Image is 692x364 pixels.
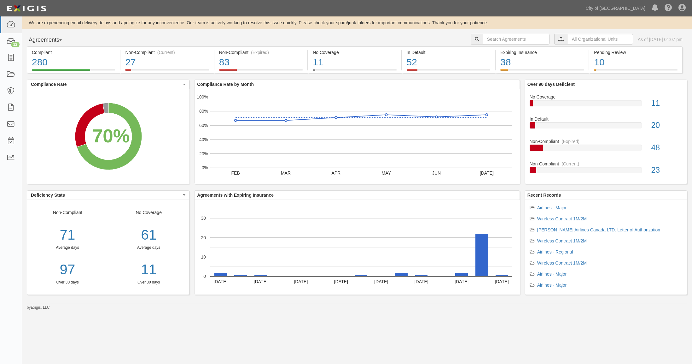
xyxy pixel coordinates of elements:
input: All Organizational Units [568,34,633,45]
a: In Default52 [402,69,495,74]
text: FEB [231,170,240,176]
div: No Coverage [525,94,687,100]
a: Airlines - Major [537,272,567,277]
text: [DATE] [334,279,348,284]
a: No Coverage11 [308,69,401,74]
text: 0% [202,165,208,170]
text: [DATE] [214,279,228,284]
div: (Current) [561,161,579,167]
div: (Current) [157,49,175,56]
div: 12 [11,42,20,47]
text: 0 [203,274,206,279]
div: 83 [219,56,303,69]
a: 97 [27,260,108,280]
div: 52 [407,56,490,69]
div: Non-Compliant (Expired) [219,49,303,56]
a: No Coverage11 [530,94,682,116]
a: Non-Compliant(Current)23 [530,161,682,178]
a: City of [GEOGRAPHIC_DATA] [583,2,648,15]
a: Compliant280 [27,69,120,74]
div: 61 [113,225,184,245]
text: 80% [199,109,208,114]
a: In Default20 [530,116,682,138]
div: 23 [646,164,687,176]
text: 20 [201,235,206,240]
b: Agreements with Expiring Insurance [197,193,274,198]
text: [DATE] [254,279,268,284]
div: 48 [646,142,687,153]
b: Over 90 days Deficient [527,82,575,87]
div: 10 [594,56,677,69]
div: (Expired) [561,138,579,145]
text: 20% [199,151,208,156]
div: We are experiencing email delivery delays and apologize for any inconvenience. Our team is active... [22,20,692,26]
text: [DATE] [294,279,308,284]
div: In Default [525,116,687,122]
a: [PERSON_NAME] Airlines Canada LTD. Letter of Authorization [537,227,660,232]
div: 11 [646,98,687,109]
a: 11 [113,260,184,280]
button: Agreements [27,34,74,46]
div: Pending Review [594,49,677,56]
a: Non-Compliant(Expired)48 [530,138,682,161]
a: Airlines - Major [537,205,567,210]
text: JUN [432,170,441,176]
div: 27 [125,56,209,69]
text: MAR [281,170,291,176]
a: Non-Compliant(Current)27 [120,69,213,74]
a: Wireless Contract 1M/2M [537,238,587,243]
div: 20 [646,120,687,131]
div: Non-Compliant [27,209,108,285]
svg: A chart. [27,89,189,184]
div: 70% [92,122,130,149]
div: Expiring Insurance [500,49,584,56]
div: Average days [27,245,108,250]
div: Compliant [32,49,115,56]
text: 30 [201,216,206,221]
small: by [27,305,50,310]
div: Over 30 days [27,280,108,285]
span: Deficiency Stats [31,192,181,198]
text: MAY [382,170,391,176]
text: 40% [199,137,208,142]
a: Exigis, LLC [31,305,50,310]
span: Compliance Rate [31,81,181,87]
div: Non-Compliant [525,138,687,145]
text: 100% [197,94,208,99]
b: Recent Records [527,193,561,198]
img: logo-5460c22ac91f19d4615b14bd174203de0afe785f0fc80cf4dbbc73dc1793850b.png [5,3,48,14]
text: 60% [199,123,208,128]
div: Non-Compliant (Current) [125,49,209,56]
a: Non-Compliant(Expired)83 [214,69,307,74]
div: 71 [27,225,108,245]
a: Expiring Insurance38 [496,69,589,74]
b: Compliance Rate by Month [197,82,254,87]
svg: A chart. [195,89,520,184]
div: 38 [500,56,584,69]
div: Average days [113,245,184,250]
a: Wireless Contract 1M/2M [537,260,587,266]
div: 11 [313,56,396,69]
input: Search Agreements [483,34,550,45]
svg: A chart. [195,200,520,295]
text: [DATE] [455,279,468,284]
a: Wireless Contract 1M/2M [537,216,587,221]
button: Compliance Rate [27,80,189,89]
div: As of [DATE] 01:07 pm [638,36,683,43]
text: [DATE] [374,279,388,284]
div: (Expired) [251,49,269,56]
text: [DATE] [480,170,494,176]
text: 10 [201,254,206,260]
div: Non-Compliant [525,161,687,167]
div: In Default [407,49,490,56]
div: 280 [32,56,115,69]
a: Airlines - Major [537,283,567,288]
div: Over 30 days [113,280,184,285]
div: No Coverage [313,49,396,56]
text: [DATE] [495,279,509,284]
